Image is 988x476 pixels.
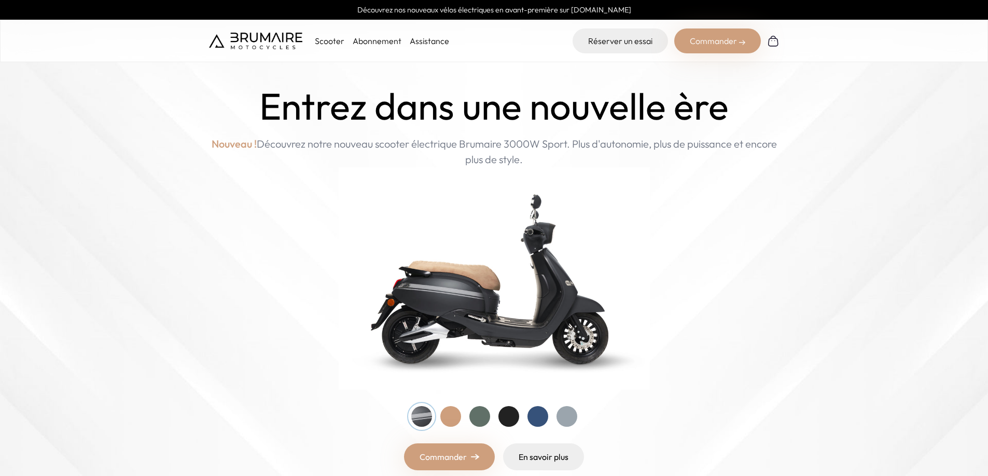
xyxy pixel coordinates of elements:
[471,454,479,460] img: right-arrow.png
[259,85,729,128] h1: Entrez dans une nouvelle ère
[315,35,344,47] p: Scooter
[209,33,302,49] img: Brumaire Motocycles
[767,35,780,47] img: Panier
[404,443,495,470] a: Commander
[503,443,584,470] a: En savoir plus
[674,28,761,53] div: Commander
[209,136,780,167] p: Découvrez notre nouveau scooter électrique Brumaire 3000W Sport. Plus d'autonomie, plus de puissa...
[739,39,745,46] img: right-arrow-2.png
[353,36,401,46] a: Abonnement
[573,28,668,53] a: Réserver un essai
[212,136,257,152] span: Nouveau !
[410,36,449,46] a: Assistance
